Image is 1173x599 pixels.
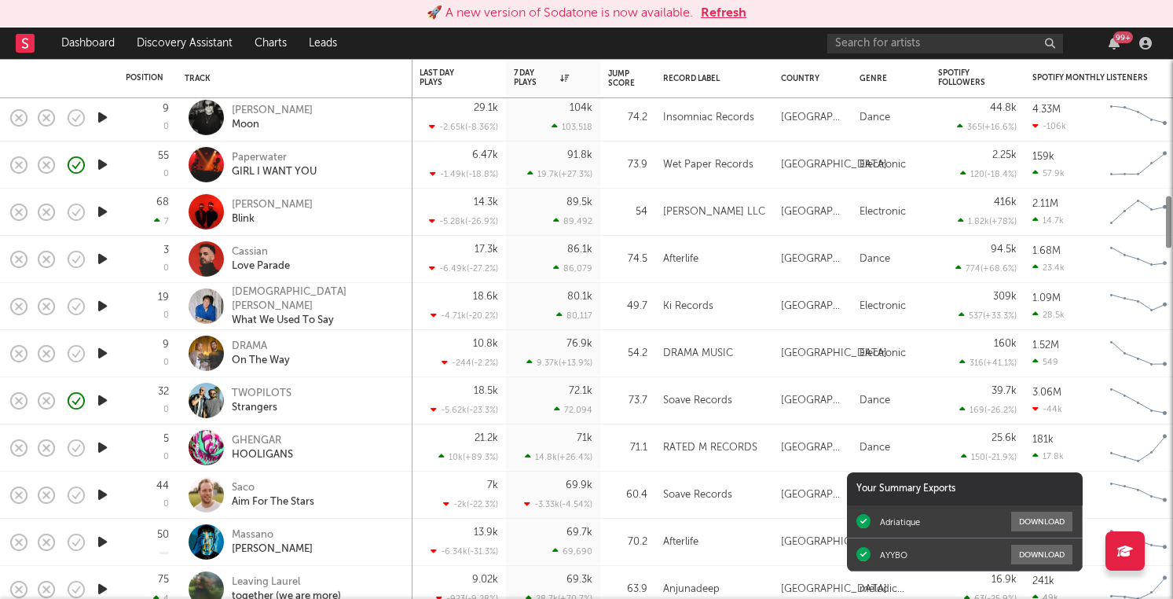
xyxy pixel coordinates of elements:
[232,447,293,461] div: HOOLIGANS
[475,433,498,443] div: 21.2k
[163,170,169,178] div: 0
[553,216,592,226] div: 89,492
[1032,104,1061,114] div: 4.33M
[473,339,498,349] div: 10.8k
[443,499,498,509] div: -2k ( -22.3 % )
[663,485,732,504] div: Soave Records
[1032,198,1058,208] div: 2.11M
[156,481,169,491] div: 44
[427,4,693,23] div: 🚀 A new version of Sodatone is now available.
[232,542,313,556] div: [PERSON_NAME]
[474,527,498,538] div: 13.9k
[429,122,498,132] div: -2.65k ( -8.36 % )
[232,244,290,273] a: CassianLove Parade
[429,263,498,274] div: -6.49k ( -27.2 % )
[992,386,1017,396] div: 39.7k
[1109,37,1120,50] button: 99+
[232,150,317,164] div: Paperwater
[781,296,844,315] div: [GEOGRAPHIC_DATA]
[880,516,920,527] div: Adriatique
[1011,545,1072,564] button: Download
[860,296,906,315] div: Electronic
[554,405,592,415] div: 72,094
[991,244,1017,255] div: 94.5k
[438,452,498,462] div: 10k ( +89.3 % )
[244,28,298,59] a: Charts
[781,344,887,362] div: [GEOGRAPHIC_DATA]
[527,169,592,179] div: 19.7k ( +27.3 % )
[990,103,1017,113] div: 44.8k
[524,499,592,509] div: -3.33k ( -4.54 % )
[1032,167,1065,178] div: 57.9k
[961,452,1017,462] div: 150 ( -21.9 % )
[298,28,348,59] a: Leads
[608,438,647,457] div: 71.1
[608,391,647,410] div: 73.7
[1113,31,1133,43] div: 99 +
[663,532,698,551] div: Afterlife
[993,292,1017,302] div: 309k
[163,264,169,273] div: 0
[608,155,647,174] div: 73.9
[663,155,753,174] div: Wet Paper Records
[992,150,1017,160] div: 2.25k
[781,155,887,174] div: [GEOGRAPHIC_DATA]
[663,391,732,410] div: Soave Records
[1032,434,1054,444] div: 181k
[959,405,1017,415] div: 169 ( -26.2 % )
[1032,120,1066,130] div: -106k
[1032,575,1054,586] div: 241k
[556,311,592,321] div: 80,117
[608,202,647,221] div: 54
[992,575,1017,585] div: 16.9k
[1032,450,1064,461] div: 17.8k
[232,285,401,327] a: [DEMOGRAPHIC_DATA][PERSON_NAME]What We Used To Say
[663,296,713,315] div: Ki Records
[158,575,169,585] div: 75
[608,532,647,551] div: 70.2
[474,197,498,208] div: 14.3k
[1032,215,1064,225] div: 14.7k
[1032,387,1061,397] div: 3.06M
[232,259,290,273] div: Love Parade
[526,358,592,368] div: 9.37k ( +13.9 % )
[570,103,592,113] div: 104k
[663,108,754,127] div: Insomniac Records
[608,579,647,598] div: 63.9
[1032,292,1061,303] div: 1.09M
[232,339,290,367] a: DRAMAOn The Way
[525,452,592,462] div: 14.8k ( +26.4 % )
[663,249,698,268] div: Afterlife
[163,434,169,444] div: 5
[860,108,890,127] div: Dance
[608,69,635,88] div: Jump Score
[158,151,169,161] div: 55
[957,122,1017,132] div: 365 ( +16.6 % )
[431,546,498,557] div: -6.34k ( -31.3 % )
[994,339,1017,349] div: 160k
[232,197,313,211] div: [PERSON_NAME]
[232,480,314,494] div: Saco
[860,344,906,362] div: Electronic
[232,103,313,131] a: [PERSON_NAME]Moon
[429,216,498,226] div: -5.28k ( -26.9 % )
[1032,151,1054,161] div: 159k
[860,579,922,598] div: melodic house
[232,244,290,259] div: Cassian
[567,244,592,255] div: 86.1k
[608,249,647,268] div: 74.5
[232,103,313,117] div: [PERSON_NAME]
[860,391,890,410] div: Dance
[960,169,1017,179] div: 120 ( -18.4 % )
[938,68,993,87] div: Spotify Followers
[487,480,498,491] div: 7k
[185,74,397,83] div: Track
[552,546,592,557] div: 69,690
[232,339,290,353] div: DRAMA
[232,353,290,367] div: On The Way
[474,386,498,396] div: 18.5k
[569,386,592,396] div: 72.1k
[232,527,313,542] div: Massano
[232,527,313,556] a: Massano[PERSON_NAME]
[232,164,317,178] div: GIRL I WANT YOU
